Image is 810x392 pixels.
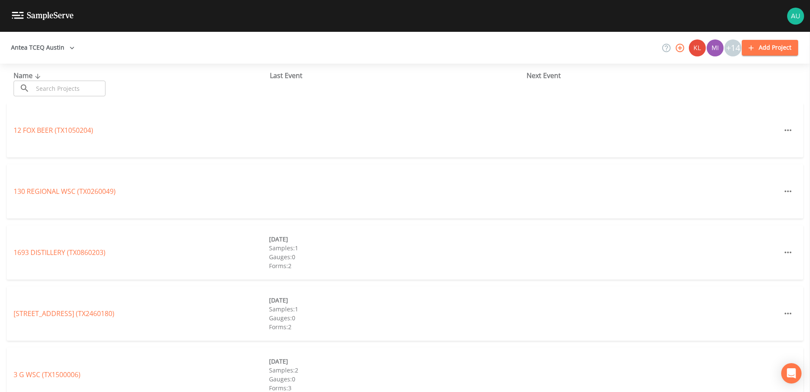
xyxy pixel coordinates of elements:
div: [DATE] [269,357,524,366]
div: [DATE] [269,296,524,305]
div: Miriaha Caddie [706,39,724,56]
img: 9c4450d90d3b8045b2e5fa62e4f92659 [689,39,706,56]
div: Samples: 1 [269,244,524,252]
a: 12 FOX BEER (TX1050204) [14,126,93,135]
div: Samples: 2 [269,366,524,375]
div: [DATE] [269,235,524,244]
div: Gauges: 0 [269,375,524,384]
div: Forms: 2 [269,261,524,270]
div: Kler Teran [688,39,706,56]
img: 12eab8baf8763a7aaab4b9d5825dc6f3 [787,8,804,25]
div: Forms: 2 [269,322,524,331]
a: 1693 DISTILLERY (TX0860203) [14,248,105,257]
div: Next Event [527,70,783,81]
span: Name [14,71,43,80]
a: 130 REGIONAL WSC (TX0260049) [14,187,116,196]
button: Add Project [742,40,798,56]
div: Gauges: 0 [269,314,524,322]
div: +14 [724,39,741,56]
img: logo [12,12,74,20]
a: 3 G WSC (TX1500006) [14,370,80,379]
div: Gauges: 0 [269,252,524,261]
button: Antea TCEQ Austin [8,40,78,56]
img: a1ea4ff7c53760f38bef77ef7c6649bf [707,39,724,56]
div: Open Intercom Messenger [781,363,802,384]
div: Last Event [270,70,526,81]
a: [STREET_ADDRESS] (TX2460180) [14,309,114,318]
input: Search Projects [33,81,105,96]
div: Samples: 1 [269,305,524,314]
